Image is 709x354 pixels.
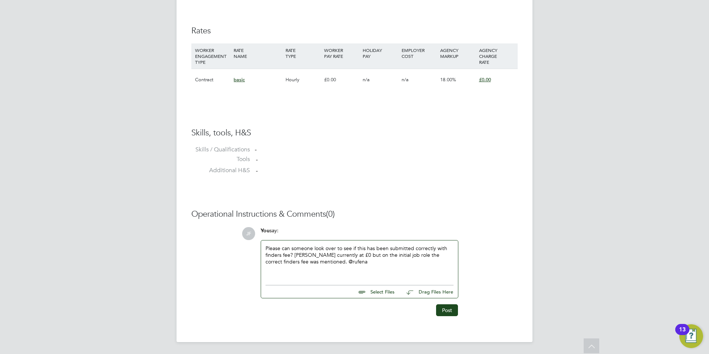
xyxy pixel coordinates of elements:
[232,43,283,63] div: RATE NAME
[255,146,518,154] div: -
[266,245,454,277] div: Please can someone look over to see if this has been submitted correctly with finders fee? [PERSO...
[256,167,258,174] span: -
[322,43,361,63] div: WORKER PAY RATE
[440,76,456,83] span: 18.00%
[361,43,399,63] div: HOLIDAY PAY
[326,209,335,219] span: (0)
[679,330,686,339] div: 13
[477,43,516,69] div: AGENCY CHARGE RATE
[256,156,258,163] span: -
[322,69,361,91] div: £0.00
[363,76,370,83] span: n/a
[242,227,255,240] span: JF
[436,304,458,316] button: Post
[679,324,703,348] button: Open Resource Center, 13 new notifications
[193,69,232,91] div: Contract
[261,227,270,234] span: You
[438,43,477,63] div: AGENCY MARKUP
[479,76,491,83] span: £0.00
[191,209,518,220] h3: Operational Instructions & Comments
[191,146,250,154] label: Skills / Qualifications
[191,128,518,138] h3: Skills, tools, H&S
[191,26,518,36] h3: Rates
[191,167,250,174] label: Additional H&S
[284,69,322,91] div: Hourly
[402,76,409,83] span: n/a
[261,227,458,240] div: say:
[284,43,322,63] div: RATE TYPE
[400,284,454,300] button: Drag Files Here
[191,155,250,163] label: Tools
[234,76,245,83] span: basic
[193,43,232,69] div: WORKER ENGAGEMENT TYPE
[400,43,438,63] div: EMPLOYER COST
